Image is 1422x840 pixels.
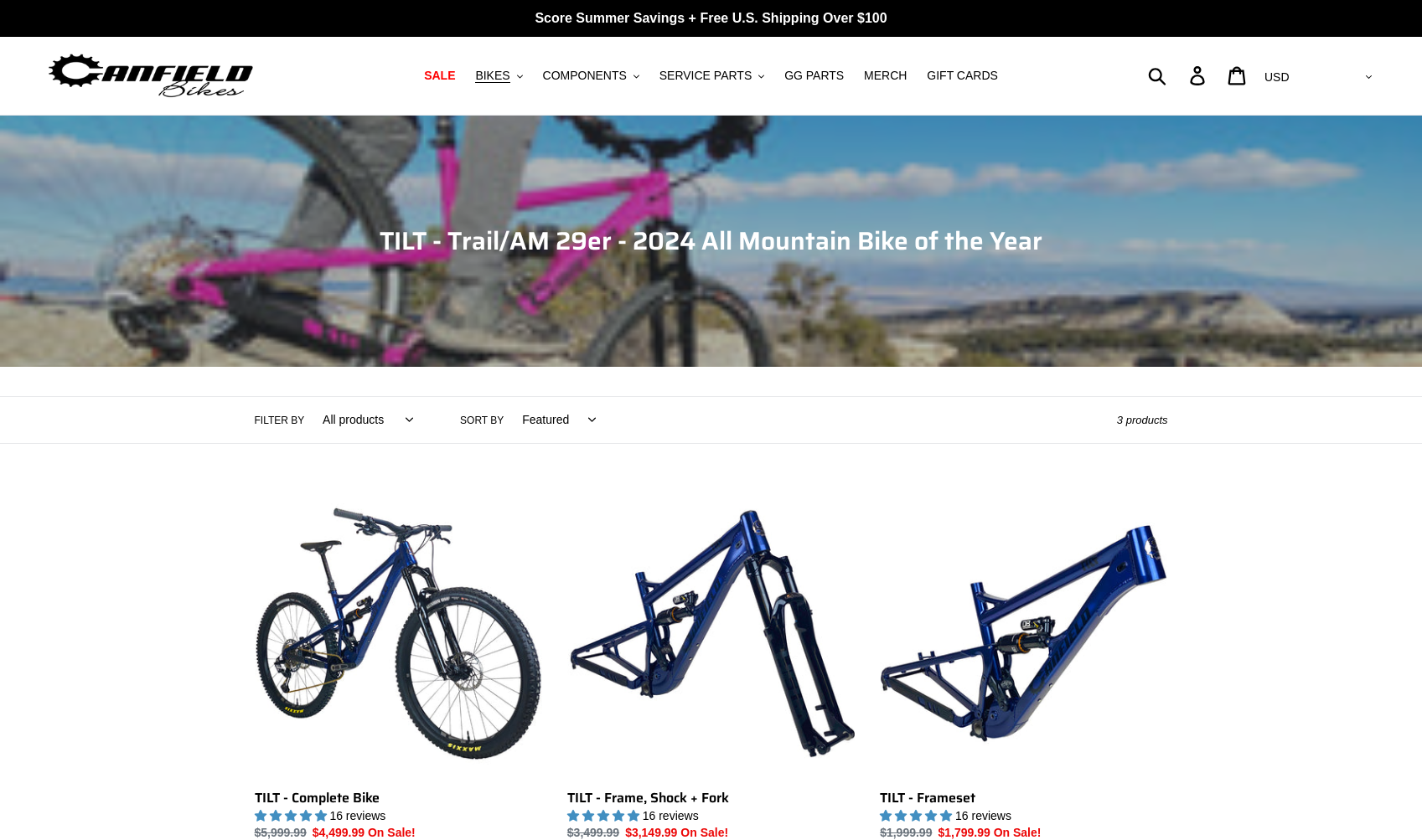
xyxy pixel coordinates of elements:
[918,64,1006,87] a: GIFT CARDS
[659,69,752,83] span: SERVICE PARTS
[651,64,773,87] button: SERVICE PARTS
[416,64,463,87] a: SALE
[543,69,627,83] span: COMPONENTS
[467,64,530,87] button: BIKES
[380,221,1042,260] span: TILT - Trail/AM 29er - 2024 All Mountain Bike of the Year
[535,64,648,87] button: COMPONENTS
[864,69,907,83] span: MERCH
[475,69,509,83] span: BIKES
[856,64,915,87] a: MERCH
[424,69,455,83] span: SALE
[46,49,256,102] img: Canfield Bikes
[1157,57,1200,94] input: Search
[1117,414,1168,426] span: 3 products
[776,64,852,87] a: GG PARTS
[255,413,305,428] label: Filter by
[784,69,844,83] span: GG PARTS
[927,69,998,83] span: GIFT CARDS
[460,413,504,428] label: Sort by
